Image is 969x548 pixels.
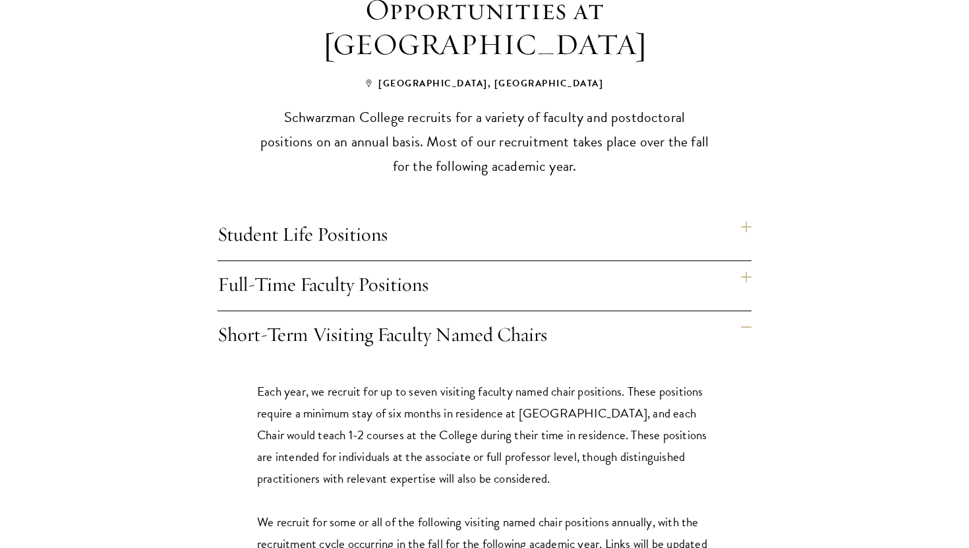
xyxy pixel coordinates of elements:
[218,211,751,260] h4: Student Life Positions
[257,105,712,178] p: Schwarzman College recruits for a variety of faculty and postdoctoral positions on an annual basi...
[218,311,751,361] h4: Short-Term Visiting Faculty Named Chairs
[366,76,603,90] span: [GEOGRAPHIC_DATA], [GEOGRAPHIC_DATA]
[218,261,751,311] h4: Full-Time Faculty Positions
